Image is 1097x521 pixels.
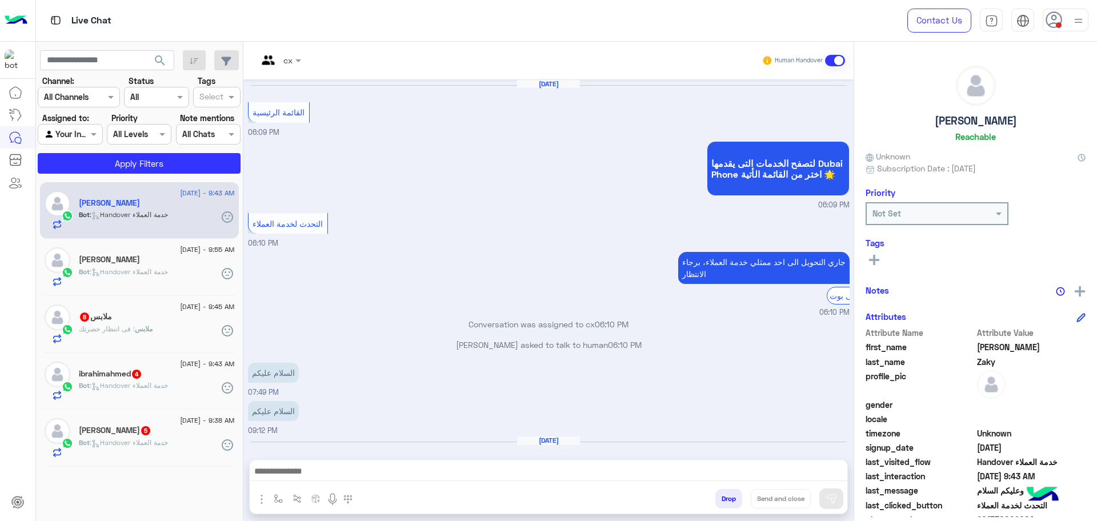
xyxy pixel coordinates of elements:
span: 06:10 PM [819,307,850,318]
img: defaultAdmin.png [45,304,70,330]
span: 09:12 PM [248,426,278,435]
span: 2025-08-10T06:43:01.303Z [977,470,1086,482]
img: send attachment [255,492,269,506]
span: : Handover خدمة العملاء [90,381,168,390]
button: Trigger scenario [288,489,307,508]
span: 06:10 PM [595,319,628,329]
h5: Mahmoud Mourad [79,426,151,435]
span: Mohamed [977,341,1086,353]
img: hulul-logo.png [1023,475,1063,515]
span: search [153,54,167,67]
label: Status [129,75,154,87]
label: Channel: [42,75,74,87]
span: 06:10 PM [248,239,278,247]
img: send voice note [326,492,339,506]
span: ملابس [135,324,153,333]
span: locale [866,413,975,425]
a: Contact Us [907,9,971,33]
span: Bot [79,381,90,390]
span: 06:10 PM [608,340,642,350]
img: tab [1016,14,1030,27]
span: وعليكم السلام [977,484,1086,496]
img: defaultAdmin.png [956,66,995,105]
p: 9/8/2025, 9:12 PM [248,401,299,421]
label: Note mentions [180,112,234,124]
img: notes [1056,287,1065,296]
img: tab [49,13,63,27]
span: : Handover خدمة العملاء [90,210,168,219]
h6: Attributes [866,311,906,322]
span: Unknown [866,150,910,162]
span: timezone [866,427,975,439]
span: فى انتظار حضرتك [79,324,135,333]
span: profile_pic [866,370,975,396]
span: : Handover خدمة العملاء [90,438,168,447]
span: [DATE] - 9:38 AM [180,415,234,426]
span: Attribute Name [866,327,975,339]
span: [DATE] - 9:43 AM [180,188,234,198]
img: WhatsApp [62,381,73,392]
img: WhatsApp [62,267,73,278]
span: [DATE] - 9:55 AM [180,245,234,255]
span: التحدث لخدمة العملاء [977,499,1086,511]
h5: ملابس [79,312,112,322]
img: WhatsApp [62,324,73,335]
img: 1403182699927242 [5,50,25,70]
span: Subscription Date : [DATE] [877,162,976,174]
span: Bot [79,438,90,447]
img: defaultAdmin.png [45,362,70,387]
span: : Handover خدمة العملاء [90,267,168,276]
span: 4 [132,370,141,379]
h6: [DATE] [517,80,580,88]
button: create order [307,489,326,508]
span: 8 [80,312,89,322]
img: create order [311,494,321,503]
img: make a call [343,495,353,504]
img: add [1075,286,1085,296]
h5: ibrahimahmed [79,369,142,379]
label: Tags [198,75,215,87]
span: [DATE] - 9:45 AM [180,302,234,312]
p: Conversation was assigned to cx [248,318,850,330]
button: search [146,50,174,75]
span: Unknown [977,427,1086,439]
img: Trigger scenario [293,494,302,503]
span: last_clicked_button [866,499,975,511]
p: 9/8/2025, 7:49 PM [248,363,299,383]
button: Send and close [751,489,811,508]
span: 2025-07-10T11:07:22.055Z [977,442,1086,454]
span: Bot [79,267,90,276]
span: Handover خدمة العملاء [977,456,1086,468]
img: WhatsApp [62,438,73,449]
img: tab [985,14,998,27]
label: Assigned to: [42,112,89,124]
img: send message [826,493,837,504]
h5: Nehal Alhariry [79,255,140,264]
img: defaultAdmin.png [45,418,70,444]
label: Priority [111,112,138,124]
h6: Reachable [955,131,996,142]
span: 07:49 PM [248,388,279,396]
small: Human Handover [775,56,823,65]
span: last_name [866,356,975,368]
span: 5 [141,426,150,435]
h5: [PERSON_NAME] [935,114,1017,127]
img: profile [1071,14,1086,28]
span: null [977,413,1086,425]
h6: Priority [866,187,895,198]
div: الرجوع الى بوت [827,287,881,304]
div: Select [198,90,223,105]
span: Attribute Value [977,327,1086,339]
button: Apply Filters [38,153,241,174]
img: select flow [274,494,283,503]
span: التحدث لخدمة العملاء [253,219,323,229]
a: tab [980,9,1003,33]
span: first_name [866,341,975,353]
span: Zaky [977,356,1086,368]
button: Drop [715,489,742,508]
h5: Mohamed Zaky [79,198,140,208]
img: defaultAdmin.png [45,191,70,217]
p: [PERSON_NAME] asked to talk to human [248,339,850,351]
span: لتصفح الخدمات التى يقدمها Dubai Phone اختر من القائمة الأتية 🌟 [711,158,845,179]
span: Bot [79,210,90,219]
